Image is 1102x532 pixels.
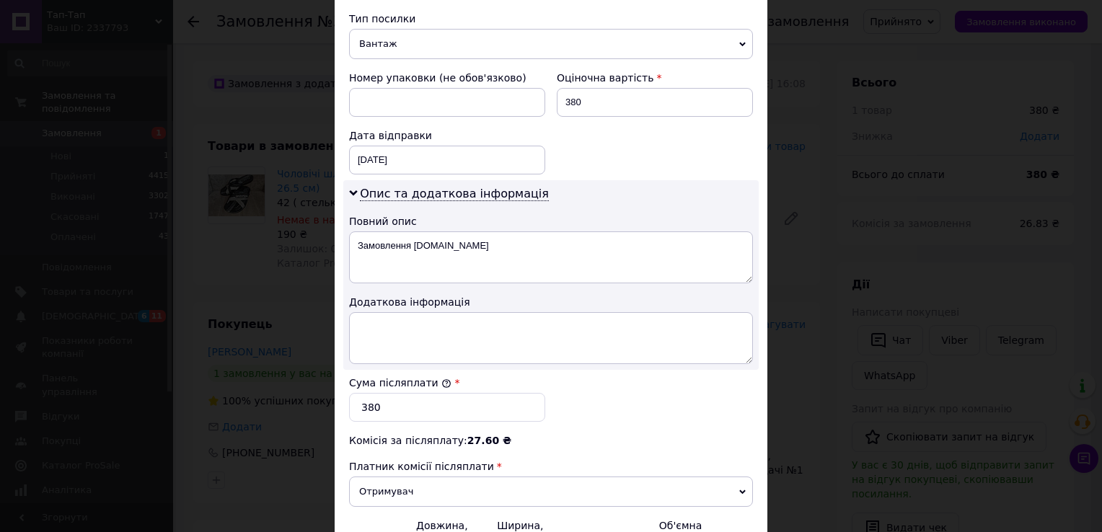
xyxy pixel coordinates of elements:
div: Номер упаковки (не обов'язково) [349,71,545,85]
span: Вантаж [349,29,753,59]
div: Комісія за післяплату: [349,433,753,448]
span: Платник комісії післяплати [349,461,494,472]
textarea: Замовлення [DOMAIN_NAME] [349,231,753,283]
div: Додаткова інформація [349,295,753,309]
span: Отримувач [349,476,753,507]
div: Повний опис [349,214,753,229]
label: Сума післяплати [349,377,451,389]
div: Оціночна вартість [557,71,753,85]
div: Дата відправки [349,128,545,143]
span: Опис та додаткова інформація [360,187,549,201]
span: Тип посилки [349,13,415,25]
span: 27.60 ₴ [467,435,511,446]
